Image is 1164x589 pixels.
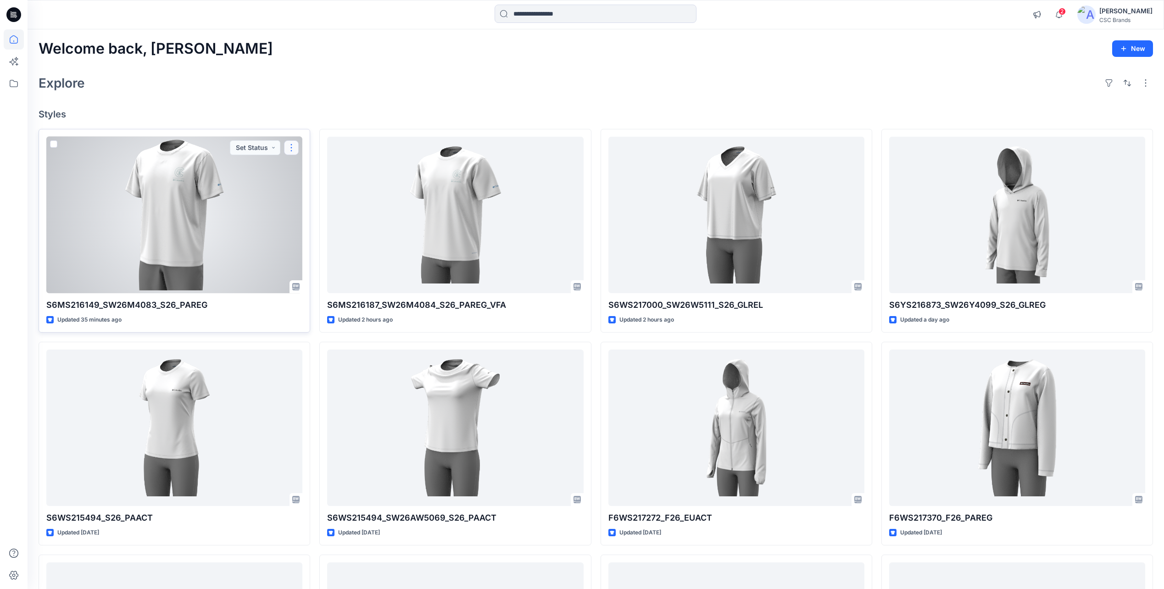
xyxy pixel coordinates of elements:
p: F6WS217272_F26_EUACT [608,511,864,524]
a: S6WS217000_SW26W5111_S26_GLREL [608,137,864,293]
a: S6WS215494_S26_PAACT [46,350,302,506]
p: Updated [DATE] [57,528,99,538]
p: Updated 2 hours ago [619,315,674,325]
p: S6MS216149_SW26M4083_S26_PAREG [46,299,302,311]
a: S6MS216149_SW26M4083_S26_PAREG [46,137,302,293]
div: [PERSON_NAME] [1099,6,1153,17]
p: S6WS217000_SW26W5111_S26_GLREL [608,299,864,311]
img: avatar [1077,6,1096,24]
h2: Explore [39,76,85,90]
h4: Styles [39,109,1153,120]
p: Updated [DATE] [900,528,942,538]
button: New [1112,40,1153,57]
p: Updated a day ago [900,315,949,325]
h2: Welcome back, [PERSON_NAME] [39,40,273,57]
a: F6WS217370_F26_PAREG [889,350,1145,506]
a: F6WS217272_F26_EUACT [608,350,864,506]
div: CSC Brands [1099,17,1153,23]
p: Updated 35 minutes ago [57,315,122,325]
a: S6WS215494_SW26AW5069_S26_PAACT [327,350,583,506]
p: S6YS216873_SW26Y4099_S26_GLREG [889,299,1145,311]
p: Updated 2 hours ago [338,315,393,325]
p: Updated [DATE] [619,528,661,538]
p: S6MS216187_SW26M4084_S26_PAREG_VFA [327,299,583,311]
span: 2 [1058,8,1066,15]
p: S6WS215494_SW26AW5069_S26_PAACT [327,511,583,524]
a: S6MS216187_SW26M4084_S26_PAREG_VFA [327,137,583,293]
p: S6WS215494_S26_PAACT [46,511,302,524]
p: Updated [DATE] [338,528,380,538]
a: S6YS216873_SW26Y4099_S26_GLREG [889,137,1145,293]
p: F6WS217370_F26_PAREG [889,511,1145,524]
